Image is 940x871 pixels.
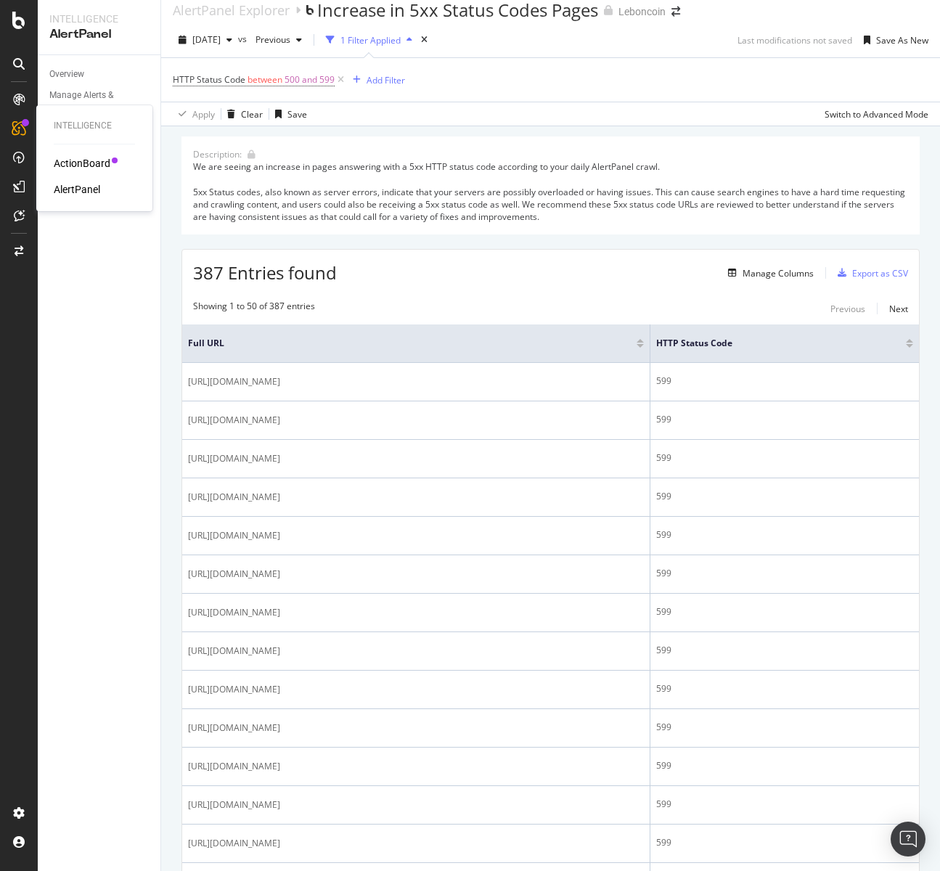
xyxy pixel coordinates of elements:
[737,34,852,46] div: Last modifications not saved
[656,721,913,734] div: 599
[54,120,135,132] div: Intelligence
[889,303,908,315] div: Next
[722,264,814,282] button: Manage Columns
[285,70,335,90] span: 500 and 599
[656,759,913,772] div: 599
[876,34,928,46] div: Save As New
[188,682,280,697] span: [URL][DOMAIN_NAME]
[241,108,263,120] div: Clear
[173,73,245,86] span: HTTP Status Code
[192,33,221,46] span: 2025 Sep. 24th
[656,528,913,541] div: 599
[656,375,913,388] div: 599
[54,182,100,197] a: AlertPanel
[269,102,307,126] button: Save
[188,451,280,466] span: [URL][DOMAIN_NAME]
[743,267,814,279] div: Manage Columns
[248,73,282,86] span: between
[221,102,263,126] button: Clear
[671,7,680,17] div: arrow-right-arrow-left
[188,490,280,504] span: [URL][DOMAIN_NAME]
[49,26,149,43] div: AlertPanel
[656,490,913,503] div: 599
[891,822,925,856] div: Open Intercom Messenger
[656,451,913,465] div: 599
[656,644,913,657] div: 599
[173,102,215,126] button: Apply
[656,413,913,426] div: 599
[188,375,280,389] span: [URL][DOMAIN_NAME]
[188,337,615,350] span: Full URL
[250,28,308,52] button: Previous
[250,33,290,46] span: Previous
[852,267,908,279] div: Export as CSV
[340,34,401,46] div: 1 Filter Applied
[320,28,418,52] button: 1 Filter Applied
[188,644,280,658] span: [URL][DOMAIN_NAME]
[188,721,280,735] span: [URL][DOMAIN_NAME]
[49,88,136,118] div: Manage Alerts & Groups
[188,759,280,774] span: [URL][DOMAIN_NAME]
[173,2,290,18] a: AlertPanel Explorer
[49,67,150,82] a: Overview
[825,108,928,120] div: Switch to Advanced Mode
[188,836,280,851] span: [URL][DOMAIN_NAME]
[238,33,250,45] span: vs
[656,567,913,580] div: 599
[418,33,430,47] div: times
[656,337,884,350] span: HTTP Status Code
[656,798,913,811] div: 599
[819,102,928,126] button: Switch to Advanced Mode
[188,798,280,812] span: [URL][DOMAIN_NAME]
[173,28,238,52] button: [DATE]
[192,108,215,120] div: Apply
[656,605,913,618] div: 599
[889,300,908,317] button: Next
[193,160,908,223] div: We are seeing an increase in pages answering with a 5xx HTTP status code according to your daily ...
[193,148,242,160] div: Description:
[188,605,280,620] span: [URL][DOMAIN_NAME]
[54,156,110,171] a: ActionBoard
[193,261,337,285] span: 387 Entries found
[49,88,150,118] a: Manage Alerts & Groups
[367,74,405,86] div: Add Filter
[830,300,865,317] button: Previous
[347,71,405,89] button: Add Filter
[49,12,149,26] div: Intelligence
[656,836,913,849] div: 599
[188,413,280,428] span: [URL][DOMAIN_NAME]
[618,4,666,19] div: Leboncoin
[656,682,913,695] div: 599
[49,67,84,82] div: Overview
[287,108,307,120] div: Save
[188,567,280,581] span: [URL][DOMAIN_NAME]
[830,303,865,315] div: Previous
[188,528,280,543] span: [URL][DOMAIN_NAME]
[193,300,315,317] div: Showing 1 to 50 of 387 entries
[858,28,928,52] button: Save As New
[832,261,908,285] button: Export as CSV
